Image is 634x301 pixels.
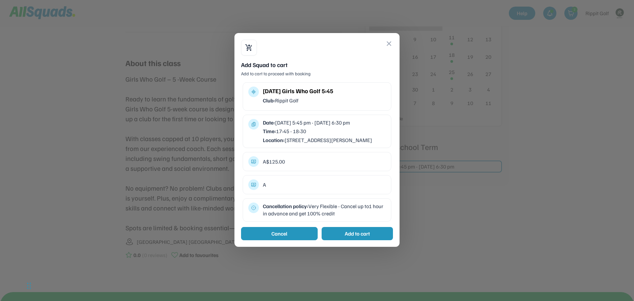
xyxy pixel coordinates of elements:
strong: Date: [263,119,275,126]
strong: Club: [263,97,275,104]
strong: Cancellation policy: [263,203,308,209]
button: shopping_cart_checkout [245,44,253,52]
button: Cancel [241,227,318,240]
strong: Location: [263,137,285,143]
div: A [263,181,386,188]
div: Add to cart to proceed with booking [241,70,393,77]
div: Rippit Golf [263,97,386,104]
button: multitrack_audio [251,89,256,94]
div: Very Flexible - Cancel up to1 hour in advance and get 100% credit [263,203,386,217]
div: [STREET_ADDRESS][PERSON_NAME] [263,136,386,144]
button: close [385,40,393,48]
div: 17:45 - 18:30 [263,128,386,135]
div: [DATE] Girls Who Golf 5:45 [263,87,386,95]
div: Add Squad to cart [241,61,393,69]
div: A$125.00 [263,158,386,165]
div: [DATE] 5:45 pm - [DATE] 6:30 pm [263,119,386,126]
strong: Time: [263,128,276,134]
div: Add to cart [345,230,370,238]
